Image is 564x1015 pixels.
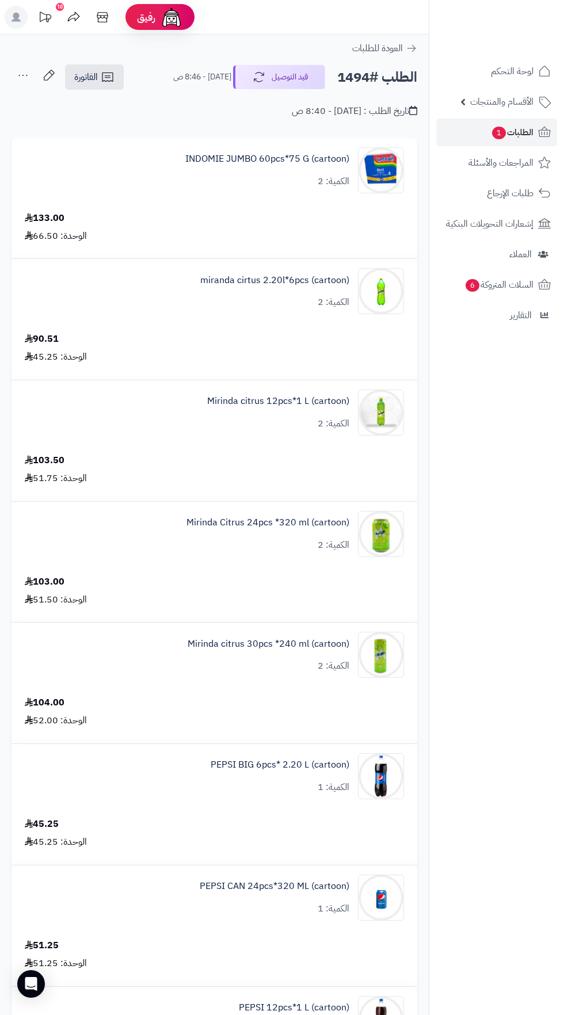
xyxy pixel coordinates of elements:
div: 10 [56,3,64,11]
span: العملاء [509,246,532,262]
div: 51.25 [25,939,59,952]
img: 1747283225-Screenshot%202025-05-15%20072245-90x90.jpg [359,147,403,193]
div: الكمية: 2 [318,296,349,309]
span: رفيق [137,10,155,24]
img: ai-face.png [160,6,183,29]
a: طلبات الإرجاع [436,180,557,207]
a: الطلبات1 [436,119,557,146]
img: 1747594214-F4N7I6ut4KxqCwKXuHIyEbecxLiH4Cwr-90x90.jpg [359,875,403,921]
img: 1747566452-bf88d184-d280-4ea7-9331-9e3669ef-90x90.jpg [359,511,403,557]
h2: الطلب #1494 [337,66,417,89]
a: العودة للطلبات [352,41,417,55]
span: الأقسام والمنتجات [470,94,533,110]
span: التقارير [510,307,532,323]
a: العملاء [436,241,557,268]
div: الكمية: 2 [318,175,349,188]
span: السلات المتروكة [464,277,533,293]
div: الوحدة: 45.25 [25,350,87,364]
small: [DATE] - 8:46 ص [173,71,231,83]
div: الوحدة: 51.50 [25,593,87,606]
a: Mirinda citrus 12pcs*1 L (cartoon) [207,395,349,408]
div: الكمية: 2 [318,659,349,673]
span: 6 [466,279,479,292]
div: 45.25 [25,818,59,831]
a: الفاتورة [65,64,124,90]
span: إشعارات التحويلات البنكية [446,216,533,232]
a: المراجعات والأسئلة [436,149,557,177]
div: الكمية: 1 [318,781,349,794]
span: العودة للطلبات [352,41,403,55]
a: PEPSI 12pcs*1 L (cartoon) [239,1001,349,1014]
a: لوحة التحكم [436,58,557,85]
span: 1 [492,127,506,139]
img: 1747544486-c60db756-6ee7-44b0-a7d4-ec449800-90x90.jpg [359,268,403,314]
span: المراجعات والأسئلة [468,155,533,171]
div: تاريخ الطلب : [DATE] - 8:40 ص [292,105,417,118]
img: 1747594021-514wrKpr-GL._AC_SL1500-90x90.jpg [359,753,403,799]
div: 133.00 [25,212,64,225]
div: الوحدة: 66.50 [25,230,87,243]
div: الوحدة: 52.00 [25,714,87,727]
a: السلات المتروكة6 [436,271,557,299]
div: 104.00 [25,696,64,709]
img: logo-2.png [486,32,553,56]
button: قيد التوصيل [233,65,325,89]
span: الطلبات [491,124,533,140]
div: 90.51 [25,333,59,346]
a: Mirinda citrus 30pcs *240 ml (cartoon) [188,638,349,651]
div: الوحدة: 51.25 [25,957,87,970]
div: الكمية: 1 [318,902,349,915]
a: INDOMIE JUMBO 60pcs*75 G (cartoon) [185,152,349,166]
a: التقارير [436,302,557,329]
div: الكمية: 2 [318,539,349,552]
span: لوحة التحكم [491,63,533,79]
a: PEPSI BIG 6pcs* 2.20 L (cartoon) [211,758,349,772]
a: تحديثات المنصة [31,6,59,32]
a: Mirinda Citrus 24pcs *320 ml (cartoon) [186,516,349,529]
a: miranda cirtus 2.20l*6pcs (cartoon) [200,274,349,287]
div: الوحدة: 51.75 [25,472,87,485]
img: 1747566616-1481083d-48b6-4b0f-b89f-c8f09a39-90x90.jpg [359,632,403,678]
a: إشعارات التحويلات البنكية [436,210,557,238]
a: PEPSI CAN 24pcs*320 ML (cartoon) [200,880,349,893]
img: 1747566256-XP8G23evkchGmxKUr8YaGb2gsq2hZno4-90x90.jpg [359,390,403,436]
div: الوحدة: 45.25 [25,835,87,849]
div: 103.50 [25,454,64,467]
div: Open Intercom Messenger [17,970,45,998]
div: 103.00 [25,575,64,589]
span: طلبات الإرجاع [487,185,533,201]
div: الكمية: 2 [318,417,349,430]
span: الفاتورة [74,70,98,84]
